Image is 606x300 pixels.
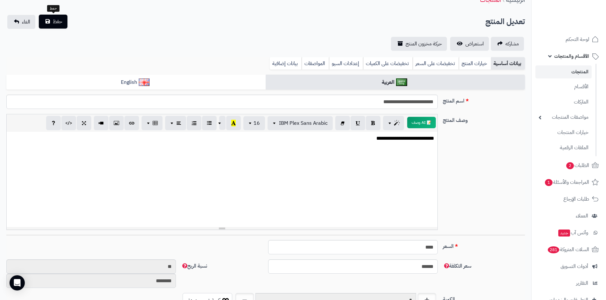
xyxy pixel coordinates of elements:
[535,141,592,155] a: الملفات الرقمية
[465,40,484,48] span: استعراض
[22,18,30,26] span: الغاء
[139,78,150,86] img: English
[535,32,602,47] a: لوحة التحكم
[548,246,559,253] span: 281
[440,240,527,250] label: السعر
[47,5,59,12] div: حفظ
[391,37,447,51] a: حركة مخزون المنتج
[39,15,67,29] button: حفظ
[6,75,266,90] a: English
[544,178,589,187] span: المراجعات والأسئلة
[554,52,589,61] span: الأقسام والمنتجات
[440,114,527,124] label: وصف المنتج
[491,57,525,70] a: بيانات أساسية
[302,57,329,70] a: المواصفات
[279,119,328,127] span: IBM Plex Sans Arabic
[535,276,602,291] a: التقارير
[535,65,592,78] a: المنتجات
[535,208,602,223] a: العملاء
[329,57,363,70] a: إعدادات السيو
[535,191,602,207] a: طلبات الإرجاع
[576,211,588,220] span: العملاء
[266,75,525,90] a: العربية
[535,95,592,109] a: الماركات
[563,17,600,30] img: logo-2.png
[535,80,592,94] a: الأقسام
[558,230,570,237] span: جديد
[268,116,333,130] button: IBM Plex Sans Arabic
[254,119,260,127] span: 16
[53,18,62,25] span: حفظ
[558,228,588,237] span: وآتس آب
[7,15,35,29] a: الغاء
[547,245,589,254] span: السلات المتروكة
[407,117,436,128] button: 📝 AI وصف
[413,57,459,70] a: تخفيضات على السعر
[363,57,413,70] a: تخفيضات على الكميات
[545,179,553,186] span: 1
[450,37,489,51] a: استعراض
[576,279,588,288] span: التقارير
[563,195,589,203] span: طلبات الإرجاع
[535,110,592,124] a: مواصفات المنتجات
[440,95,527,105] label: اسم المنتج
[406,40,442,48] span: حركة مخزون المنتج
[566,161,589,170] span: الطلبات
[459,57,491,70] a: خيارات المنتج
[505,40,519,48] span: مشاركه
[535,242,602,257] a: السلات المتروكة281
[443,262,471,270] span: سعر التكلفة
[535,126,592,139] a: خيارات المنتجات
[243,116,265,130] button: 16
[485,15,525,28] h2: تعديل المنتج
[561,262,588,271] span: أدوات التسويق
[491,37,524,51] a: مشاركه
[535,225,602,240] a: وآتس آبجديد
[270,57,302,70] a: بيانات إضافية
[535,175,602,190] a: المراجعات والأسئلة1
[181,262,207,270] span: نسبة الربح
[10,275,25,290] div: Open Intercom Messenger
[566,35,589,44] span: لوحة التحكم
[535,158,602,173] a: الطلبات2
[535,259,602,274] a: أدوات التسويق
[566,162,574,169] span: 2
[396,78,407,86] img: العربية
